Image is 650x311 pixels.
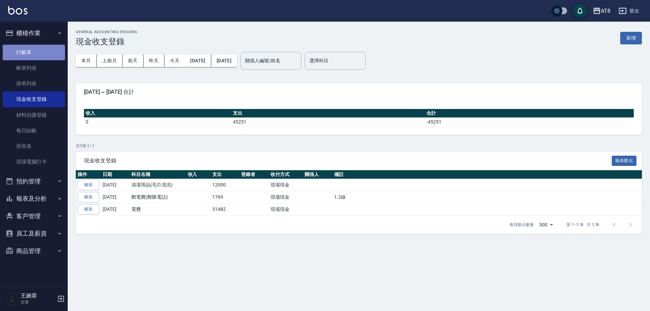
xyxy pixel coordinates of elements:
button: [DATE] [185,54,211,67]
button: 今天 [165,54,185,67]
button: 昨天 [144,54,165,67]
h5: 王婉蓉 [21,292,55,299]
button: 上個月 [97,54,123,67]
p: 共 3 筆, 1 / 1 [76,143,642,149]
button: 前天 [123,54,144,67]
a: 修改 [78,204,99,215]
td: 清潔用品(毛巾清洗) [130,179,186,191]
button: 商品管理 [3,242,65,260]
td: [DATE] [101,179,130,191]
td: 45251 [231,117,425,126]
button: 新增 [620,32,642,44]
td: 電費 [130,203,186,215]
button: 本月 [76,54,97,67]
td: 31482 [211,203,239,215]
td: 現場現金 [269,191,303,203]
a: 修改 [78,192,99,202]
button: 報表匯出 [612,156,637,166]
div: AT8 [601,7,610,15]
th: 備註 [332,170,642,179]
td: 12000 [211,179,239,191]
td: 現場現金 [269,203,303,215]
td: [DATE] [101,203,130,215]
button: 客戶管理 [3,207,65,225]
th: 操作 [76,170,101,179]
th: 日期 [101,170,130,179]
h2: GENERAL ACCOUNTING RECORDS [76,30,137,34]
td: -45251 [425,117,634,126]
a: 打帳單 [3,45,65,60]
th: 收付方式 [269,170,303,179]
a: 材料自購登錄 [3,107,65,123]
th: 合計 [425,109,634,118]
th: 關係人 [303,170,332,179]
a: 帳單列表 [3,60,65,76]
a: 排班表 [3,138,65,154]
a: 現場電腦打卡 [3,154,65,170]
a: 掛單列表 [3,76,65,91]
span: [DATE] ~ [DATE] 合計 [84,89,634,95]
td: 1769 [211,191,239,203]
button: 登出 [616,5,642,17]
th: 收入 [186,170,211,179]
td: 0 [84,117,231,126]
th: 支出 [231,109,425,118]
th: 支出 [211,170,239,179]
h3: 現金收支登錄 [76,37,137,46]
p: 第 1–3 筆 共 3 筆 [566,222,599,228]
p: 主管 [21,299,55,305]
span: 現金收支登錄 [84,157,612,164]
img: Logo [8,6,27,15]
td: 現場現金 [269,179,303,191]
th: 登錄者 [239,170,269,179]
th: 科目名稱 [130,170,186,179]
td: 1.2線 [332,191,642,203]
div: 500 [537,216,556,234]
img: Person [5,292,19,306]
p: 每頁顯示數量 [510,222,534,228]
a: 報表匯出 [612,157,637,163]
a: 每日結帳 [3,123,65,138]
a: 修改 [78,180,99,190]
button: 櫃檯作業 [3,24,65,42]
button: 員工及薪資 [3,225,65,242]
button: 預約管理 [3,173,65,190]
button: [DATE] [211,54,237,67]
button: save [573,4,587,18]
a: 現金收支登錄 [3,91,65,107]
th: 收入 [84,109,231,118]
td: 郵電費(郵匯電話) [130,191,186,203]
button: 報表及分析 [3,190,65,207]
td: [DATE] [101,191,130,203]
a: 新增 [620,35,642,41]
button: AT8 [590,4,613,18]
